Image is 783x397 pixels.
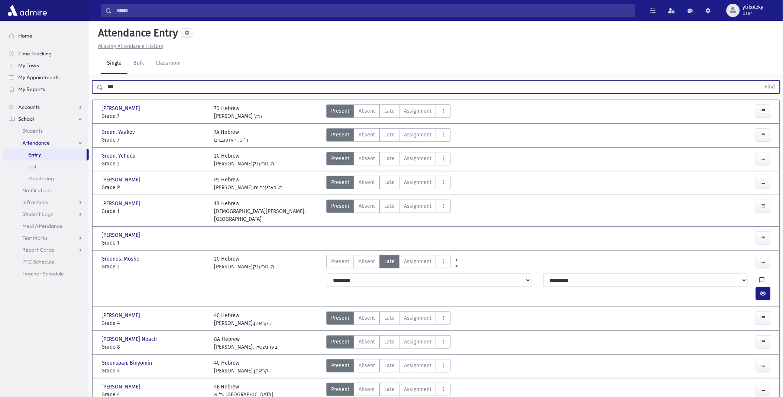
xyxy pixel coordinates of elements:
span: Assignment [404,202,431,210]
span: Late [384,178,395,186]
a: Teacher Schedule [3,268,89,280]
img: AdmirePro [6,3,49,18]
span: Grade 8 [101,343,207,351]
div: 4C Hebrew [PERSON_NAME].י. קראהן [214,359,273,375]
a: My Tasks [3,59,89,71]
span: Late [384,107,395,115]
a: List [3,161,89,172]
span: Absent [359,202,375,210]
span: PTC Schedule [22,258,54,265]
span: ytikotzky [743,4,764,10]
a: Notifications [3,184,89,196]
span: Present [331,314,349,322]
span: Teacher Schedule [22,270,64,277]
span: Grade 2 [101,160,207,168]
span: Assignment [404,178,431,186]
span: Late [384,314,395,322]
a: Infractions [3,196,89,208]
a: Bulk [127,53,150,74]
a: Entry [3,149,87,161]
span: Accounts [18,104,40,110]
a: Attendance [3,137,89,149]
div: 7D Hebrew [PERSON_NAME] זמל [214,104,263,120]
span: Report Cards [22,246,54,253]
div: 2C Hebrew [PERSON_NAME]י.ה. טרענק [214,255,277,271]
a: Report Cards [3,244,89,256]
span: [PERSON_NAME] [101,104,142,112]
u: Missing Attendance History [98,43,163,49]
span: My Appointments [18,74,59,81]
div: AttTypes [326,312,451,327]
span: Assignment [404,314,431,322]
span: Absent [359,362,375,369]
span: Green, Yaakov [101,128,136,136]
div: AttTypes [326,335,451,351]
span: Present [331,131,349,139]
span: Late [384,155,395,162]
span: Absent [359,258,375,265]
a: Student Logs [3,208,89,220]
span: [PERSON_NAME] [101,231,142,239]
span: [PERSON_NAME] Noach [101,335,158,343]
span: Grade 2 [101,263,207,271]
span: Present [331,258,349,265]
span: My Tasks [18,62,39,69]
span: Grade 4 [101,319,207,327]
span: Greenspan, Binyomin [101,359,153,367]
input: Search [112,4,635,17]
span: Late [384,258,395,265]
span: Grade P [101,184,207,191]
span: Absent [359,178,375,186]
a: PTC Schedule [3,256,89,268]
a: School [3,113,89,125]
span: Assignment [404,107,431,115]
a: Meal Attendance [3,220,89,232]
span: Test Marks [22,235,48,241]
span: Monitoring [28,175,54,182]
span: Green, Yehuda [101,152,137,160]
span: [PERSON_NAME] [101,176,142,184]
span: Assignment [404,155,431,162]
span: Students [22,128,43,134]
span: Absent [359,131,375,139]
a: Monitoring [3,172,89,184]
span: Assignment [404,258,431,265]
h5: Attendance Entry [95,27,178,39]
div: AttTypes [326,152,451,168]
span: Student Logs [22,211,53,217]
div: AttTypes [326,176,451,191]
span: Absent [359,155,375,162]
span: Grade 4 [101,367,207,375]
a: Single [101,53,127,74]
span: List [28,163,36,170]
div: AttTypes [326,255,451,271]
div: AttTypes [326,359,451,375]
span: Time Tracking [18,50,52,57]
div: AttTypes [326,104,451,120]
div: 8A Hebrew [PERSON_NAME]. בערנשטיין [214,335,278,351]
span: [PERSON_NAME] [101,383,142,391]
span: Absent [359,338,375,346]
span: Late [384,202,395,210]
span: Entry [28,151,41,158]
div: 1B Hebrew [DEMOGRAPHIC_DATA][PERSON_NAME]. [GEOGRAPHIC_DATA] [214,200,320,223]
a: Students [3,125,89,137]
span: Late [384,338,395,346]
span: Late [384,362,395,369]
span: User [743,10,764,16]
a: Classroom [150,53,187,74]
div: P2 Hebrew [PERSON_NAME].מ. ראזענבוים [214,176,283,191]
div: AttTypes [326,128,451,144]
span: [PERSON_NAME] [101,312,142,319]
a: Home [3,30,89,42]
span: Assignment [404,338,431,346]
span: Greenes, Moshe [101,255,141,263]
a: Accounts [3,101,89,113]
span: Grade 7 [101,136,207,144]
span: [PERSON_NAME] [101,200,142,207]
span: Present [331,202,349,210]
span: Present [331,155,349,162]
span: Meal Attendance [22,223,62,229]
span: Grade 1 [101,239,207,247]
span: Present [331,178,349,186]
